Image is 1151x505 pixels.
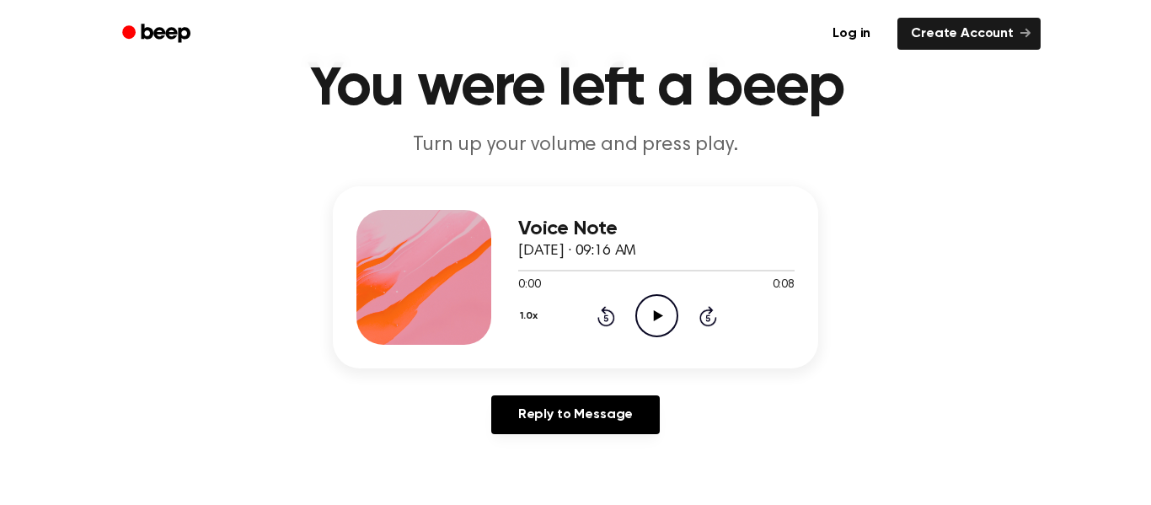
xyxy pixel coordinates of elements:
h1: You were left a beep [144,57,1007,118]
h3: Voice Note [518,218,795,240]
button: 1.0x [518,302,543,330]
span: [DATE] · 09:16 AM [518,244,636,259]
a: Beep [110,18,206,51]
span: 0:00 [518,277,540,294]
p: Turn up your volume and press play. [252,132,899,159]
span: 0:08 [773,277,795,294]
a: Reply to Message [491,395,660,434]
a: Create Account [897,18,1041,50]
a: Log in [816,14,887,53]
